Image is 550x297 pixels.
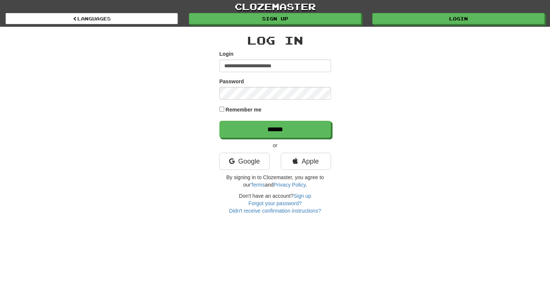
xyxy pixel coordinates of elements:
[219,142,331,149] p: or
[219,34,331,46] h2: Log In
[281,153,331,170] a: Apple
[219,78,244,85] label: Password
[248,200,302,206] a: Forgot your password?
[225,106,261,113] label: Remember me
[219,153,270,170] a: Google
[189,13,361,24] a: Sign up
[219,174,331,188] p: By signing in to Clozemaster, you agree to our and .
[251,182,265,188] a: Terms
[6,13,178,24] a: Languages
[293,193,311,199] a: Sign up
[372,13,544,24] a: Login
[273,182,305,188] a: Privacy Policy
[219,50,234,58] label: Login
[219,192,331,214] div: Don't have an account?
[229,208,321,214] a: Didn't receive confirmation instructions?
